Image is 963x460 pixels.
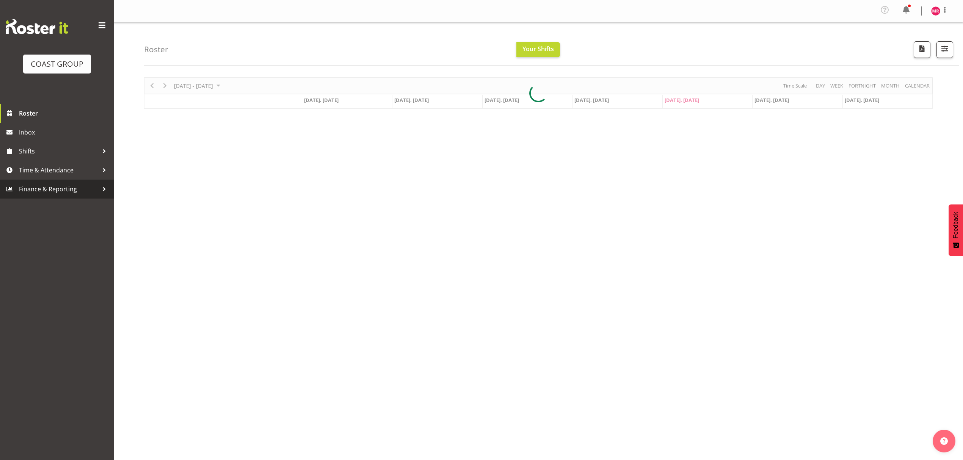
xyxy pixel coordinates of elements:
[19,127,110,138] span: Inbox
[914,41,930,58] button: Download a PDF of the roster according to the set date range.
[6,19,68,34] img: Rosterit website logo
[19,146,99,157] span: Shifts
[19,183,99,195] span: Finance & Reporting
[522,45,554,53] span: Your Shifts
[144,45,168,54] h4: Roster
[516,42,560,57] button: Your Shifts
[931,6,940,16] img: mathew-rolle10807.jpg
[936,41,953,58] button: Filter Shifts
[949,204,963,256] button: Feedback - Show survey
[940,437,948,445] img: help-xxl-2.png
[31,58,83,70] div: COAST GROUP
[952,212,959,238] span: Feedback
[19,108,110,119] span: Roster
[19,164,99,176] span: Time & Attendance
